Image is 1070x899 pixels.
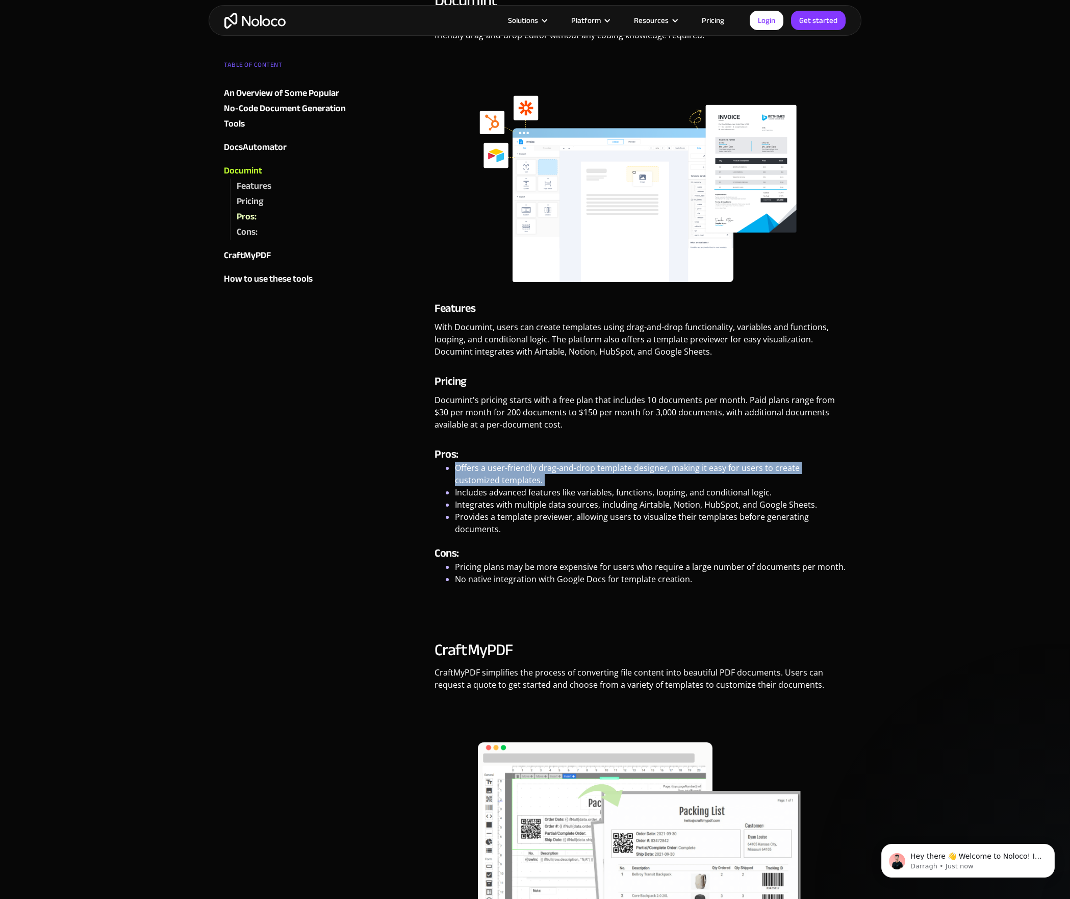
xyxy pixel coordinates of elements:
[224,248,347,263] a: CraftMyPDF
[621,14,689,27] div: Resources
[237,209,347,224] a: Pros:
[435,595,846,615] p: ‍
[435,301,846,316] h4: Features
[435,394,846,438] p: Documint's pricing starts with a free plan that includes 10 documents per month. Paid plans range...
[689,14,737,27] a: Pricing
[224,271,313,287] div: How to use these tools
[224,248,271,263] div: CraftMyPDF
[224,140,287,155] div: DocsAutomator
[237,209,257,224] div: Pros:
[224,86,347,132] a: An Overview of Some Popular No-Code Document Generation Tools
[237,179,347,194] a: Features
[495,14,558,27] div: Solutions
[508,14,538,27] div: Solutions
[455,561,846,573] li: Pricing plans may be more expensive for users who require a large number of documents per month.
[224,271,347,287] a: How to use these tools
[455,486,846,498] li: Includes advanced features like variables, functions, looping, and conditional logic.
[866,822,1070,894] iframe: Intercom notifications message
[750,11,783,30] a: Login
[435,54,846,74] p: ‍
[455,573,846,585] li: No native integration with Google Docs for template creation.
[435,704,846,723] p: ‍
[224,163,262,179] div: Documint
[237,224,258,240] div: Cons:
[224,13,286,29] a: home
[571,14,601,27] div: Platform
[237,224,347,240] a: Cons:
[224,163,347,179] a: Documint
[455,462,846,486] li: Offers a user-friendly drag-and-drop template designer, making it easy for users to create custom...
[435,321,846,365] p: With Documint, users can create templates using drag-and-drop functionality, variables and functi...
[634,14,669,27] div: Resources
[435,635,512,665] a: CraftMyPDF
[455,498,846,511] li: Integrates with multiple data sources, including Airtable, Notion, HubSpot, and Google Sheets.
[791,11,846,30] a: Get started
[435,666,846,698] p: CraftMyPDF simplifies the process of converting file content into beautiful PDF documents. Users ...
[237,194,347,209] a: Pricing
[435,446,846,462] h4: Pros:
[435,373,846,389] h4: Pricing
[224,57,347,78] div: TABLE OF CONTENT
[435,545,846,561] h4: Cons:
[455,511,846,535] li: Provides a template previewer, allowing users to visualize their templates before generating docu...
[224,140,347,155] a: DocsAutomator
[558,14,621,27] div: Platform
[237,194,263,209] div: Pricing
[237,179,271,194] div: Features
